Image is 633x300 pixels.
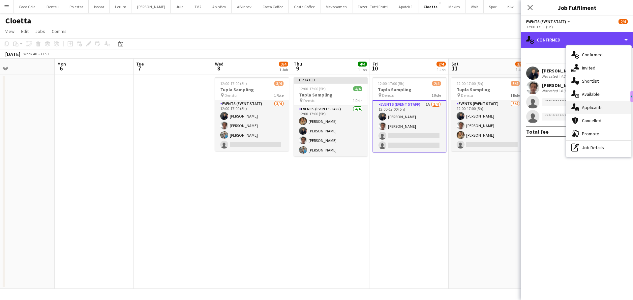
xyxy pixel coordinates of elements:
div: Not rated [542,88,559,93]
span: Comms [52,28,67,34]
span: 7 [135,65,144,72]
div: Updated [294,77,368,82]
h3: Tupla Sampling [451,87,525,93]
span: 4/4 [353,86,362,91]
span: Events (Event Staff) [526,19,566,24]
button: Maxim [443,0,466,13]
a: View [3,27,17,36]
button: [PERSON_NAME] [132,0,171,13]
span: Week 40 [22,51,38,56]
button: Apotek 1 [393,0,418,13]
span: Tue [136,61,144,67]
span: 2/4 [432,81,441,86]
div: Total fee [526,128,549,135]
button: Costa Coffee [257,0,289,13]
button: Fazer - Tutti Frutti [352,0,393,13]
span: 6 [56,65,66,72]
button: Wolt [466,0,484,13]
app-card-role: Events (Event Staff)3/412:00-17:00 (5h)[PERSON_NAME][PERSON_NAME][PERSON_NAME] [451,100,525,151]
div: 4.3km [559,88,572,93]
h1: Cloetta [5,16,31,26]
a: Comms [49,27,69,36]
span: View [5,28,15,34]
span: 2/4 [618,19,628,24]
span: 3/4 [279,62,288,67]
span: Thu [294,61,302,67]
button: Costa Coffee [289,0,320,13]
div: 1 Job [437,67,445,72]
span: 9 [293,65,302,72]
span: 12:00-17:00 (5h) [457,81,483,86]
button: Grilstad [520,0,545,13]
span: 1 Role [353,98,362,103]
span: 11 [450,65,459,72]
span: 1 Role [274,93,284,98]
button: Cloetta [418,0,443,13]
div: 12:00-17:00 (5h) [526,24,628,29]
span: Fri [373,61,378,67]
span: Confirmed [582,52,603,58]
span: Jobs [35,28,45,34]
span: 1 Role [432,93,441,98]
span: 2/4 [437,62,446,67]
h3: Tupla Sampling [215,87,289,93]
span: Denstu [303,98,316,103]
app-job-card: 12:00-17:00 (5h)2/4Tupla Sampling Denstu1 RoleEvents (Event Staff)1A2/412:00-17:00 (5h)[PERSON_NA... [373,77,446,152]
span: 12:00-17:00 (5h) [378,81,405,86]
app-job-card: Updated12:00-17:00 (5h)4/4Tupla Sampling Denstu1 RoleEvents (Event Staff)4/412:00-17:00 (5h)[PERS... [294,77,368,156]
span: 12:00-17:00 (5h) [220,81,247,86]
button: AbInBev [207,0,232,13]
button: TV 2 [189,0,207,13]
div: 4.2km [559,74,572,79]
span: Invited [582,65,595,71]
div: 1 Job [279,67,288,72]
div: 1 Job [516,67,524,72]
div: CEST [41,51,49,56]
a: Jobs [33,27,48,36]
div: [PERSON_NAME] [542,82,577,88]
button: AB Inbev [232,0,257,13]
span: 3/4 [511,81,520,86]
span: Edit [21,28,29,34]
app-card-role: Events (Event Staff)3/412:00-17:00 (5h)[PERSON_NAME][PERSON_NAME][PERSON_NAME] [215,100,289,151]
button: Events (Event Staff) [526,19,571,24]
span: Promote [582,131,599,137]
span: 3/4 [515,62,525,67]
span: 10 [372,65,378,72]
span: Available [582,91,600,97]
div: [DATE] [5,51,20,57]
button: Kiwi [502,0,520,13]
span: Denstu [461,93,473,98]
button: Polestar [64,0,89,13]
button: Spar [484,0,502,13]
button: Dentsu [41,0,64,13]
app-job-card: 12:00-17:00 (5h)3/4Tupla Sampling Denstu1 RoleEvents (Event Staff)3/412:00-17:00 (5h)[PERSON_NAME... [215,77,289,151]
span: Denstu [225,93,237,98]
div: Not rated [542,74,559,79]
span: 8 [214,65,224,72]
button: Coca Cola [14,0,41,13]
div: Job Details [566,141,631,154]
app-card-role: Events (Event Staff)4/412:00-17:00 (5h)[PERSON_NAME][PERSON_NAME][PERSON_NAME][PERSON_NAME] [294,105,368,156]
span: Cancelled [582,118,601,123]
app-job-card: 12:00-17:00 (5h)3/4Tupla Sampling Denstu1 RoleEvents (Event Staff)3/412:00-17:00 (5h)[PERSON_NAME... [451,77,525,151]
span: 1 Role [510,93,520,98]
span: Denstu [382,93,394,98]
span: 4/4 [358,62,367,67]
span: Wed [215,61,224,67]
div: 1 Job [358,67,367,72]
span: 3/4 [274,81,284,86]
h3: Tupla Sampling [294,92,368,98]
span: 12:00-17:00 (5h) [299,86,326,91]
button: Isobar [89,0,110,13]
a: Edit [18,27,31,36]
button: Jula [171,0,189,13]
h3: Job Fulfilment [521,3,633,12]
div: Confirmed [521,32,633,48]
span: Shortlist [582,78,599,84]
span: Applicants [582,104,603,110]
